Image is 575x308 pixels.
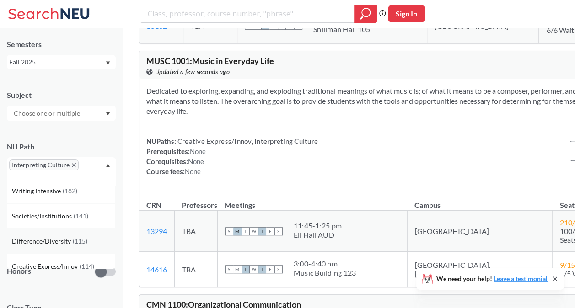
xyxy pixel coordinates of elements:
div: NUPaths: Prerequisites: Corequisites: Course fees: [146,136,318,176]
div: 11:45 - 1:25 pm [294,221,342,230]
td: TBA [174,211,217,252]
a: 14616 [146,265,167,274]
td: [GEOGRAPHIC_DATA], [GEOGRAPHIC_DATA] [407,252,552,287]
div: Semesters [7,39,116,49]
div: NU Path [7,142,116,152]
span: None [188,157,204,165]
th: Campus [407,191,552,211]
span: S [225,265,233,273]
svg: magnifying glass [360,7,371,20]
span: ( 182 ) [63,187,77,195]
div: Interpreting CultureX to remove pillDropdown arrowWriting Intensive(182)Societies/Institutions(14... [7,157,116,186]
td: TBA [174,252,217,287]
span: S [274,227,283,235]
input: Class, professor, course number, "phrase" [147,6,348,21]
td: [GEOGRAPHIC_DATA] [407,211,552,252]
span: S [225,227,233,235]
span: T [258,265,266,273]
span: 9 / 15 [560,260,575,269]
div: Dropdown arrow [7,106,116,121]
svg: Dropdown arrow [106,112,110,116]
svg: Dropdown arrow [106,61,110,65]
span: W [250,265,258,273]
span: F [266,227,274,235]
span: Creative Express/Innov, Interpreting Culture [176,137,318,145]
a: 13182 [146,21,167,30]
span: M [233,227,242,235]
span: None [190,147,206,155]
div: Ell Hall AUD [294,230,342,239]
span: W [250,227,258,235]
span: T [242,227,250,235]
th: Meetings [217,191,407,211]
span: Writing Intensive [12,186,63,196]
span: T [242,265,250,273]
p: Honors [7,266,31,276]
span: ( 114 ) [80,262,94,270]
div: CRN [146,200,161,210]
a: 13294 [146,227,167,235]
span: We need your help! [436,276,548,282]
span: Societies/Institutions [12,211,74,221]
div: Fall 2025 [9,57,105,67]
div: 3:00 - 4:40 pm [294,259,356,268]
span: ( 141 ) [74,212,88,220]
span: Updated a few seconds ago [155,67,230,77]
span: T [258,227,266,235]
span: Interpreting CultureX to remove pill [9,159,79,170]
a: Leave a testimonial [494,275,548,282]
span: S [274,265,283,273]
div: Subject [7,90,116,100]
button: Sign In [388,5,425,22]
div: Fall 2025Dropdown arrow [7,55,116,69]
span: F [266,265,274,273]
span: None [185,167,201,175]
span: M [233,265,242,273]
div: Shillman Hall 105 [313,25,370,34]
svg: X to remove pill [72,163,76,167]
th: Professors [174,191,217,211]
svg: Dropdown arrow [106,164,110,167]
span: ( 115 ) [73,237,87,245]
span: Creative Express/Innov [12,261,80,271]
span: Difference/Diversity [12,236,73,246]
div: Music Building 123 [294,268,356,277]
input: Choose one or multiple [9,108,86,119]
span: MUSC 1001 : Music in Everyday Life [146,56,274,66]
div: magnifying glass [354,5,377,23]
